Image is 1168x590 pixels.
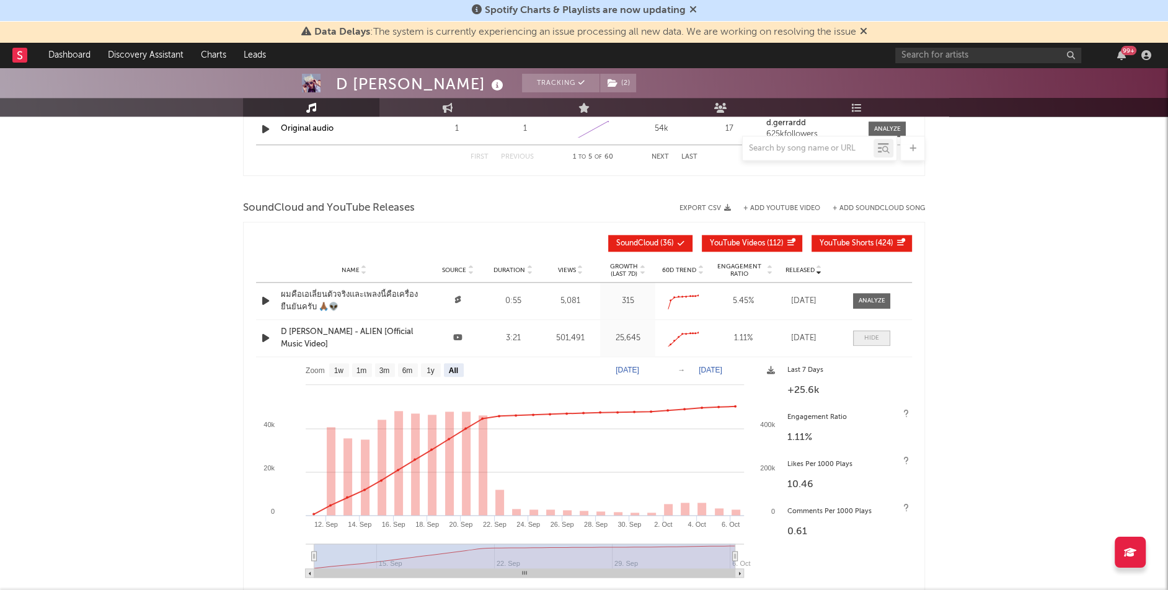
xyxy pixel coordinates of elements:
button: YouTube Videos(112) [702,235,802,252]
div: 17 [699,123,761,135]
text: [DATE] [616,366,639,374]
text: 26. Sep [551,521,574,528]
button: Tracking [522,74,599,92]
div: 3:21 [489,332,538,345]
div: Engagement Ratio [787,410,906,425]
a: Charts [192,43,235,68]
span: SoundCloud [616,240,658,247]
text: 200k [760,464,775,472]
text: 2. Oct [654,521,672,528]
div: 54k [630,123,692,135]
div: 5.45 % [714,295,772,307]
text: 1w [334,366,344,375]
span: 60D Trend [662,266,696,274]
a: Original audio [281,125,334,133]
text: 6m [402,366,413,375]
text: 1y [427,366,435,375]
button: + Add YouTube Video [743,205,820,212]
div: + Add YouTube Video [731,205,820,212]
a: Discovery Assistant [99,43,192,68]
span: Views [558,266,576,274]
text: 14. Sep [348,521,371,528]
text: 40k [263,421,275,428]
text: Zoom [306,366,325,375]
text: 3m [379,366,390,375]
text: 18. Sep [415,521,439,528]
button: SoundCloud(36) [608,235,692,252]
span: YouTube Videos [710,240,765,247]
a: Leads [235,43,275,68]
div: 25,645 [603,332,652,345]
a: D [PERSON_NAME] - ALIEN [Official Music Video] [281,326,427,350]
span: Released [785,266,815,274]
text: [DATE] [699,366,722,374]
text: 4. Oct [688,521,706,528]
div: 1 [426,123,488,135]
text: 22. Sep [483,521,507,528]
text: 24. Sep [516,521,540,528]
text: 400k [760,421,775,428]
span: Name [342,266,360,274]
div: 5,081 [544,295,598,307]
button: + Add SoundCloud Song [820,205,925,212]
text: 6. Oct [722,521,740,528]
div: 0.61 [787,524,906,539]
div: 99 + [1121,46,1136,55]
span: Data Delays [314,27,370,37]
div: [DATE] [779,295,828,307]
span: YouTube Shorts [820,240,874,247]
text: All [449,366,458,375]
span: Source [442,266,466,274]
text: 20k [263,464,275,472]
p: (Last 7d) [610,270,638,278]
div: 501,491 [544,332,598,345]
button: YouTube Shorts(424) [812,235,912,252]
div: 1.11 % [787,430,906,445]
span: SoundCloud and YouTube Releases [243,201,415,216]
div: 10.46 [787,477,906,492]
div: +25.6k [787,383,906,398]
div: Comments Per 1000 Plays [787,504,906,519]
span: Duration [493,266,525,274]
text: 16. Sep [382,521,405,528]
text: 1m [356,366,367,375]
span: Engagement Ratio [714,263,765,278]
button: + Add SoundCloud Song [833,205,925,212]
div: 315 [603,295,652,307]
text: 0 [771,508,775,515]
a: Dashboard [40,43,99,68]
span: Dismiss [860,27,867,37]
text: 12. Sep [314,521,338,528]
text: 0 [271,508,275,515]
text: 30. Sep [617,521,641,528]
span: ( 36 ) [616,240,674,247]
div: 0:55 [489,295,538,307]
button: Export CSV [679,205,731,212]
text: 6. Oct [732,560,750,567]
div: D [PERSON_NAME] [336,74,507,94]
div: Last 7 Days [787,363,906,378]
text: → [678,366,685,374]
div: 625k followers [766,130,859,139]
text: 28. Sep [584,521,608,528]
div: 1.11 % [714,332,772,345]
div: 1 [494,123,556,135]
input: Search for artists [895,48,1081,63]
div: Likes Per 1000 Plays [787,457,906,472]
button: (2) [600,74,636,92]
a: ผมคือเอเลี่ยนตัวจริงและเพลงนี้คือเครื่องยืนยันครับ 🙏🏾👽 [281,289,427,313]
p: Growth [610,263,638,270]
button: 99+ [1117,50,1126,60]
strong: d.gerrardd [766,119,806,127]
span: ( 112 ) [710,240,784,247]
span: ( 2 ) [599,74,637,92]
a: d.gerrardd [766,119,859,128]
span: Spotify Charts & Playlists are now updating [485,6,686,15]
span: Dismiss [689,6,697,15]
span: : The system is currently experiencing an issue processing all new data. We are working on resolv... [314,27,856,37]
text: 20. Sep [449,521,472,528]
div: [DATE] [779,332,828,345]
span: ( 424 ) [820,240,893,247]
